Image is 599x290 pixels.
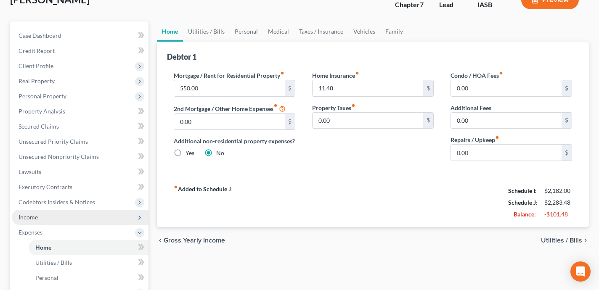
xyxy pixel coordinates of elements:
[451,113,562,129] input: --
[19,214,38,221] span: Income
[562,145,572,161] div: $
[174,137,295,145] label: Additional non-residential property expenses?
[541,237,582,244] span: Utilities / Bills
[174,71,284,80] label: Mortgage / Rent for Residential Property
[157,237,164,244] i: chevron_left
[19,108,65,115] span: Property Analysis
[19,138,88,145] span: Unsecured Priority Claims
[19,198,95,206] span: Codebtors Insiders & Notices
[35,274,58,281] span: Personal
[380,21,408,42] a: Family
[355,71,359,75] i: fiber_manual_record
[12,119,148,134] a: Secured Claims
[294,21,348,42] a: Taxes / Insurance
[280,71,284,75] i: fiber_manual_record
[562,80,572,96] div: $
[12,179,148,195] a: Executory Contracts
[451,103,491,112] label: Additional Fees
[495,135,499,140] i: fiber_manual_record
[285,114,295,130] div: $
[157,237,225,244] button: chevron_left Gross Yearly Income
[19,47,55,54] span: Credit Report
[423,113,433,129] div: $
[514,211,536,218] strong: Balance:
[167,52,196,62] div: Debtor 1
[19,62,53,69] span: Client Profile
[29,270,148,285] a: Personal
[499,71,503,75] i: fiber_manual_record
[186,149,194,157] label: Yes
[19,123,59,130] span: Secured Claims
[351,103,355,108] i: fiber_manual_record
[183,21,230,42] a: Utilities / Bills
[508,199,538,206] strong: Schedule J:
[19,32,61,39] span: Case Dashboard
[312,103,355,112] label: Property Taxes
[273,103,278,108] i: fiber_manual_record
[263,21,294,42] a: Medical
[35,244,51,251] span: Home
[285,80,295,96] div: $
[12,164,148,179] a: Lawsuits
[174,103,286,113] label: 2nd Mortgage / Other Home Expenses
[508,187,537,194] strong: Schedule I:
[174,80,285,96] input: --
[544,198,572,207] div: $2,283.48
[582,237,589,244] i: chevron_right
[19,183,72,190] span: Executory Contracts
[451,145,562,161] input: --
[423,80,433,96] div: $
[157,21,183,42] a: Home
[174,185,178,189] i: fiber_manual_record
[12,43,148,58] a: Credit Report
[29,240,148,255] a: Home
[12,149,148,164] a: Unsecured Nonpriority Claims
[420,0,424,8] span: 7
[19,92,66,100] span: Personal Property
[348,21,380,42] a: Vehicles
[230,21,263,42] a: Personal
[313,80,423,96] input: --
[12,28,148,43] a: Case Dashboard
[544,210,572,219] div: -$101.48
[312,71,359,80] label: Home Insurance
[19,229,42,236] span: Expenses
[451,135,499,144] label: Repairs / Upkeep
[29,255,148,270] a: Utilities / Bills
[451,80,562,96] input: --
[174,114,285,130] input: --
[174,185,231,220] strong: Added to Schedule J
[12,104,148,119] a: Property Analysis
[562,113,572,129] div: $
[19,168,41,175] span: Lawsuits
[451,71,503,80] label: Condo / HOA Fees
[541,237,589,244] button: Utilities / Bills chevron_right
[35,259,72,266] span: Utilities / Bills
[216,149,224,157] label: No
[19,153,99,160] span: Unsecured Nonpriority Claims
[12,134,148,149] a: Unsecured Priority Claims
[570,261,591,282] div: Open Intercom Messenger
[313,113,423,129] input: --
[164,237,225,244] span: Gross Yearly Income
[19,77,55,84] span: Real Property
[544,187,572,195] div: $2,182.00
